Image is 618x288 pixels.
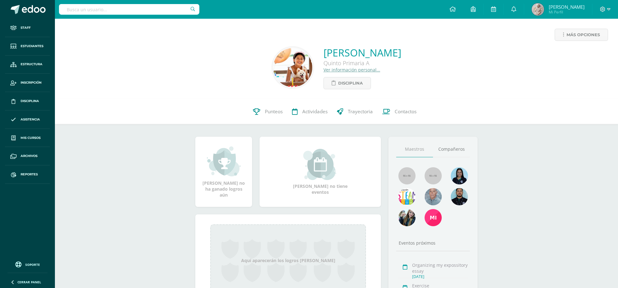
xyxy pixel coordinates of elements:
[273,48,312,87] img: 80e4753f54db551e5cd825ea4e4b63a3.png
[567,29,600,41] span: Más opciones
[324,77,371,89] a: Disciplina
[302,108,328,115] span: Actividades
[324,67,380,73] a: Ver información personal...
[21,44,43,49] span: Estudiantes
[207,146,241,177] img: achievement_small.png
[5,92,50,110] a: Disciplina
[5,165,50,184] a: Reportes
[396,240,470,246] div: Eventos próximos
[324,59,401,67] div: Quinto Primaria A
[21,172,38,177] span: Reportes
[398,209,416,226] img: eb8ae7afc08c2157be8e57a59252e180.png
[59,4,199,15] input: Busca un usuario...
[549,4,585,10] span: [PERSON_NAME]
[21,154,37,159] span: Archivos
[549,9,585,15] span: Mi Perfil
[21,117,40,122] span: Asistencia
[338,77,363,89] span: Disciplina
[202,146,246,198] div: [PERSON_NAME] no ha ganado logros aún
[5,147,50,165] a: Archivos
[17,280,41,284] span: Cerrar panel
[398,167,416,184] img: 55x55
[5,110,50,129] a: Asistencia
[5,37,50,56] a: Estudiantes
[451,188,468,205] img: 2207c9b573316a41e74c87832a091651.png
[348,108,373,115] span: Trayectoria
[396,141,433,157] a: Maestros
[5,129,50,147] a: Mis cursos
[265,108,283,115] span: Punteos
[5,56,50,74] a: Estructura
[21,62,42,67] span: Estructura
[324,46,401,59] a: [PERSON_NAME]
[332,99,377,124] a: Trayectoria
[287,99,332,124] a: Actividades
[21,99,39,104] span: Disciplina
[248,99,287,124] a: Punteos
[5,19,50,37] a: Staff
[21,135,41,140] span: Mis cursos
[532,3,544,16] img: 0721312b14301b3cebe5de6252ad211a.png
[25,262,40,267] span: Soporte
[451,167,468,184] img: 988842e5b939f5c2d5b9e82dc2614647.png
[395,108,416,115] span: Contactos
[21,80,41,85] span: Inscripción
[425,167,442,184] img: 55x55
[377,99,421,124] a: Contactos
[398,188,416,205] img: 1876873a32423452ac5c62c6f625c80d.png
[555,29,608,41] a: Más opciones
[303,149,337,180] img: event_small.png
[289,149,352,195] div: [PERSON_NAME] no tiene eventos
[412,274,468,279] div: [DATE]
[425,209,442,226] img: 46cbd6eabce5eb6ac6385f4e87f52981.png
[433,141,470,157] a: Compañeros
[425,188,442,205] img: 55ac31a88a72e045f87d4a648e08ca4b.png
[412,262,468,274] div: Organizing my expossitory essay
[7,260,47,268] a: Soporte
[21,25,31,30] span: Staff
[5,74,50,92] a: Inscripción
